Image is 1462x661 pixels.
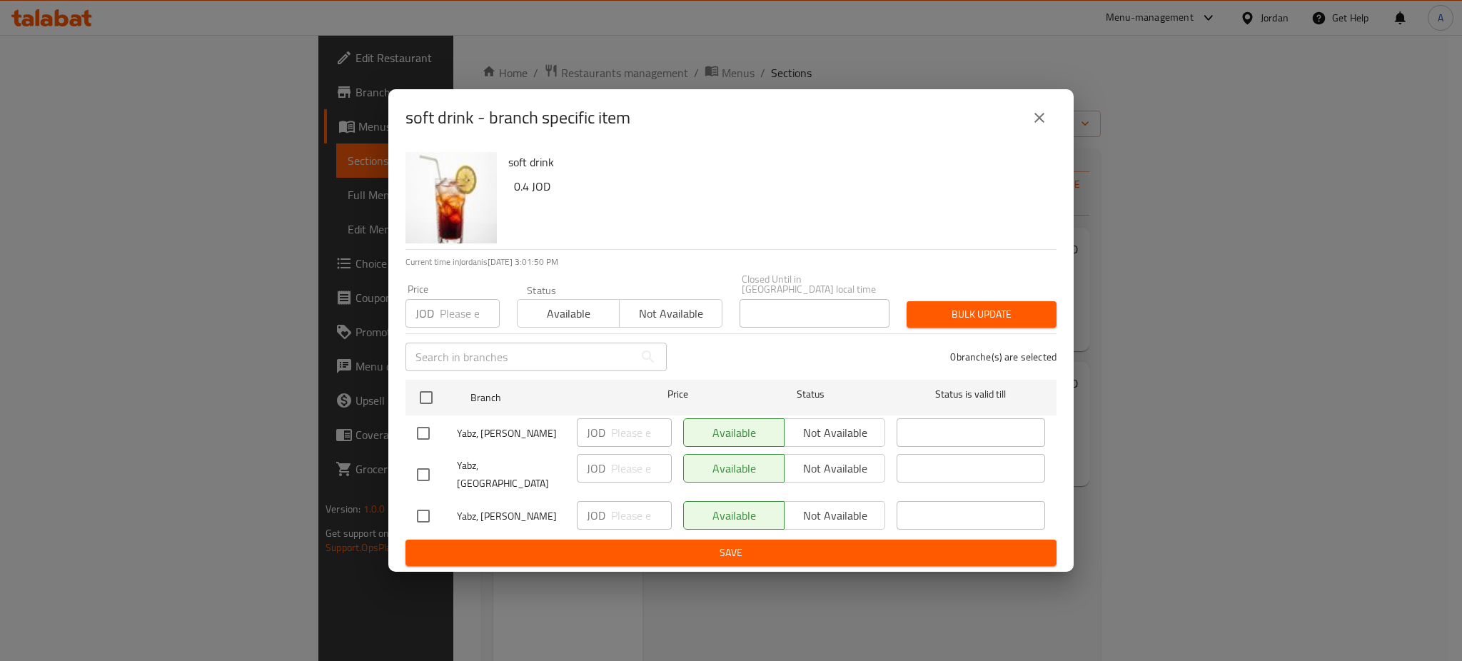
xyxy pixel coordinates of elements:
p: JOD [587,460,605,477]
span: Status [737,385,885,403]
button: Not available [619,299,722,328]
p: JOD [587,507,605,524]
h6: soft drink [508,152,1045,172]
span: Status is valid till [897,385,1045,403]
span: Yabz, [PERSON_NAME] [457,425,565,443]
p: 0 branche(s) are selected [950,350,1057,364]
button: close [1022,101,1057,135]
p: Current time in Jordan is [DATE] 3:01:50 PM [405,256,1057,268]
input: Please enter price [611,501,672,530]
img: soft drink [405,152,497,243]
h6: 0.4 JOD [514,176,1045,196]
h2: soft drink - branch specific item [405,106,630,129]
button: Available [517,299,620,328]
p: JOD [415,305,434,322]
span: Save [417,544,1045,562]
span: Not available [625,303,716,324]
p: JOD [587,424,605,441]
button: Bulk update [907,301,1057,328]
span: Price [630,385,725,403]
input: Search in branches [405,343,634,371]
span: Available [523,303,614,324]
span: Yabz, [PERSON_NAME] [457,508,565,525]
input: Please enter price [440,299,500,328]
span: Branch [470,389,619,407]
span: Bulk update [918,306,1045,323]
span: Yabz, [GEOGRAPHIC_DATA] [457,457,565,493]
input: Please enter price [611,454,672,483]
input: Please enter price [611,418,672,447]
button: Save [405,540,1057,566]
